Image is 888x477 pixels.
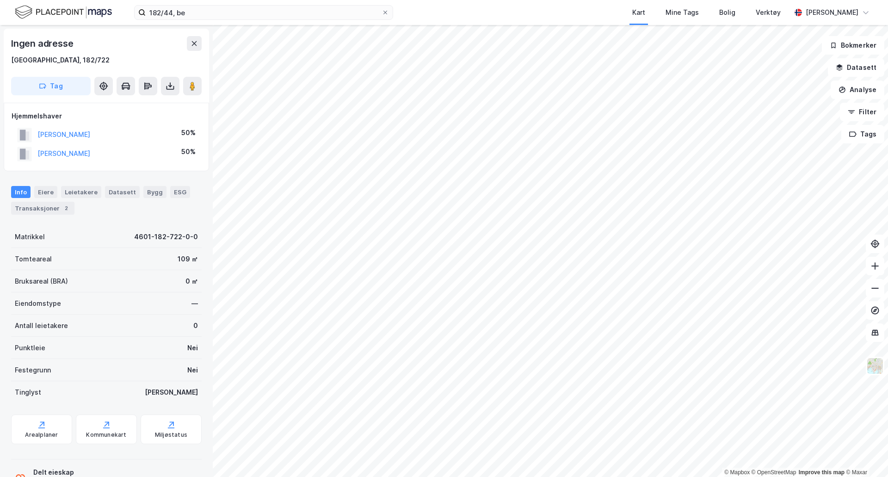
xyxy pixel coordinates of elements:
[15,387,41,398] div: Tinglyst
[61,186,101,198] div: Leietakere
[155,431,187,439] div: Miljøstatus
[842,433,888,477] div: Kontrollprogram for chat
[11,186,31,198] div: Info
[15,254,52,265] div: Tomteareal
[15,365,51,376] div: Festegrunn
[842,433,888,477] iframe: Chat Widget
[11,202,74,215] div: Transaksjoner
[831,81,884,99] button: Analyse
[34,186,57,198] div: Eiere
[185,276,198,287] div: 0 ㎡
[181,127,196,138] div: 50%
[134,231,198,242] div: 4601-182-722-0-0
[752,469,796,476] a: OpenStreetMap
[25,431,58,439] div: Arealplaner
[191,298,198,309] div: —
[822,36,884,55] button: Bokmerker
[105,186,140,198] div: Datasett
[15,298,61,309] div: Eiendomstype
[11,55,110,66] div: [GEOGRAPHIC_DATA], 182/722
[666,7,699,18] div: Mine Tags
[62,204,71,213] div: 2
[12,111,201,122] div: Hjemmelshaver
[756,7,781,18] div: Verktøy
[799,469,845,476] a: Improve this map
[840,103,884,121] button: Filter
[86,431,126,439] div: Kommunekart
[146,6,382,19] input: Søk på adresse, matrikkel, gårdeiere, leietakere eller personer
[806,7,858,18] div: [PERSON_NAME]
[187,365,198,376] div: Nei
[143,186,166,198] div: Bygg
[15,320,68,331] div: Antall leietakere
[15,276,68,287] div: Bruksareal (BRA)
[866,357,884,375] img: Z
[15,231,45,242] div: Matrikkel
[828,58,884,77] button: Datasett
[145,387,198,398] div: [PERSON_NAME]
[724,469,750,476] a: Mapbox
[15,342,45,353] div: Punktleie
[719,7,735,18] div: Bolig
[11,36,75,51] div: Ingen adresse
[181,146,196,157] div: 50%
[15,4,112,20] img: logo.f888ab2527a4732fd821a326f86c7f29.svg
[187,342,198,353] div: Nei
[632,7,645,18] div: Kart
[178,254,198,265] div: 109 ㎡
[841,125,884,143] button: Tags
[193,320,198,331] div: 0
[170,186,190,198] div: ESG
[11,77,91,95] button: Tag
